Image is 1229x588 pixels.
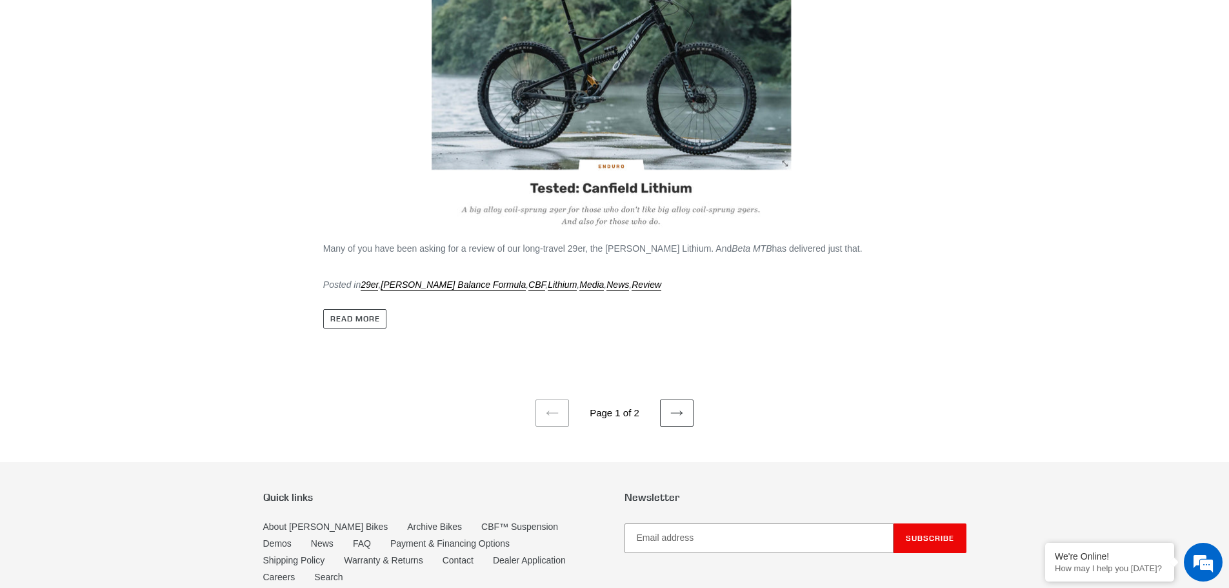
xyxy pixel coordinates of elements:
div: We're Online! [1055,551,1164,562]
a: FAQ [353,538,371,549]
li: Page 1 of 2 [572,406,657,421]
a: Search [314,572,343,582]
a: Lithium [548,279,577,291]
a: Demos [263,538,292,549]
a: Review [632,279,661,291]
a: CBF [528,279,545,291]
a: Shipping Policy [263,555,325,565]
a: [PERSON_NAME] Balance Formula [381,279,526,291]
a: Dealer Application [493,555,566,565]
a: Payment & Financing Options [390,538,510,549]
a: Archive Bikes [407,522,462,532]
a: About [PERSON_NAME] Bikes [263,522,388,532]
div: Posted in , , , , , , [323,278,906,292]
span: Subscribe [906,533,954,543]
em: Beta MTB [732,243,772,254]
a: Media [579,279,604,291]
a: News [606,279,629,291]
a: News [311,538,334,549]
a: Warranty & Returns [344,555,423,565]
a: CBF™ Suspension [481,522,558,532]
a: Read more: Canfield Lithium Review - Beta MTB [323,309,387,329]
input: Email address [624,523,894,553]
p: How may I help you today? [1055,563,1164,573]
button: Subscribe [894,523,966,553]
a: Careers [263,572,295,582]
span: Many of you have been asking for a review of our long-travel 29er, the [PERSON_NAME] Lithium. And... [323,243,863,254]
a: Contact [443,555,474,565]
p: Quick links [263,491,605,503]
p: Newsletter [624,491,966,503]
a: 29er [361,279,378,291]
